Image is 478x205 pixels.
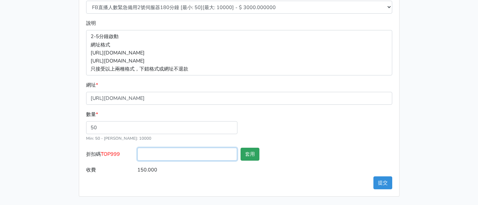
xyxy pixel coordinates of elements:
label: 網址 [86,81,98,89]
span: TOP999 [101,151,120,158]
p: 2-5分鐘啟動 網址格式 [URL][DOMAIN_NAME] [URL][DOMAIN_NAME] 只接受以上兩種格式，下錯格式或網址不退款 [86,30,392,75]
label: 說明 [86,19,96,27]
label: 收費 [84,163,136,176]
button: 提交 [373,176,392,189]
label: 折扣碼 [84,148,136,163]
label: 數量 [86,110,98,118]
input: 格式為https://www.facebook.com/topfblive/videos/123456789/ [86,92,392,105]
small: Min: 50 - [PERSON_NAME]: 10000 [86,136,151,141]
button: 套用 [241,148,259,161]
